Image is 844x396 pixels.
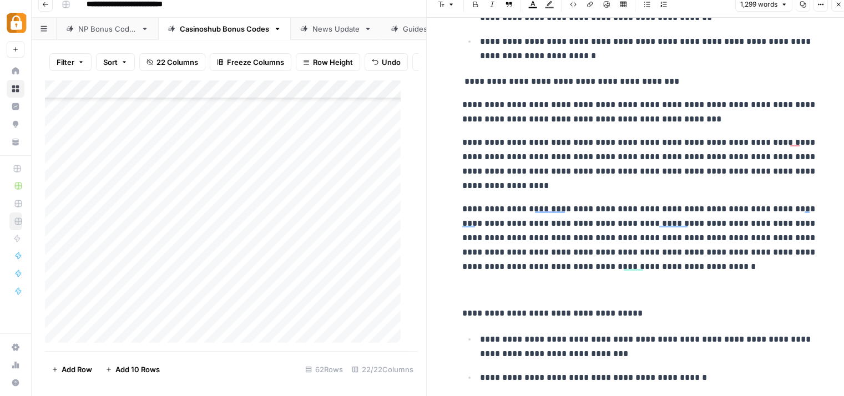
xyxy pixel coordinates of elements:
[180,23,269,34] div: Casinoshub Bonus Codes
[7,9,24,37] button: Workspace: Adzz
[7,338,24,356] a: Settings
[139,53,205,71] button: 22 Columns
[301,361,347,378] div: 62 Rows
[156,57,198,68] span: 22 Columns
[57,57,74,68] span: Filter
[7,374,24,392] button: Help + Support
[381,18,476,40] a: Guides Update
[210,53,291,71] button: Freeze Columns
[347,361,418,378] div: 22/22 Columns
[7,115,24,133] a: Opportunities
[7,98,24,115] a: Insights
[96,53,135,71] button: Sort
[115,364,160,375] span: Add 10 Rows
[291,18,381,40] a: News Update
[7,133,24,151] a: Your Data
[313,57,353,68] span: Row Height
[7,62,24,80] a: Home
[62,364,92,375] span: Add Row
[78,23,137,34] div: NP Bonus Codes
[312,23,360,34] div: News Update
[158,18,291,40] a: Casinoshub Bonus Codes
[103,57,118,68] span: Sort
[57,18,158,40] a: NP Bonus Codes
[99,361,166,378] button: Add 10 Rows
[365,53,408,71] button: Undo
[382,57,401,68] span: Undo
[45,361,99,378] button: Add Row
[7,356,24,374] a: Usage
[7,80,24,98] a: Browse
[49,53,92,71] button: Filter
[7,13,27,33] img: Adzz Logo
[296,53,360,71] button: Row Height
[227,57,284,68] span: Freeze Columns
[403,23,454,34] div: Guides Update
